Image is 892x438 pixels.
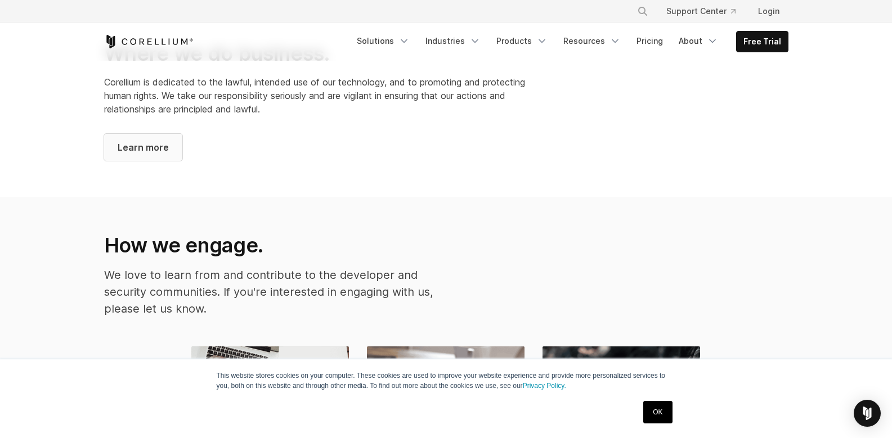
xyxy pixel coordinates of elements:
a: Resources [557,31,627,51]
a: Products [490,31,554,51]
a: OK [643,401,672,423]
a: Login [749,1,788,21]
h2: How we engage. [104,233,435,258]
a: Corellium Home [104,35,194,48]
span: Corellium is dedicated to the lawful, intended use of our technology, and to promoting and protec... [104,76,525,115]
p: This website stores cookies on your computer. These cookies are used to improve your website expe... [217,371,676,391]
button: Search [633,1,653,21]
a: Industries [419,31,487,51]
a: Free Trial [737,31,788,52]
div: Navigation Menu [350,31,788,52]
a: Privacy Policy. [523,382,566,390]
a: About [672,31,725,51]
p: We love to learn from and contribute to the developer and security communities. If you're interes... [104,267,435,317]
a: Pricing [630,31,670,51]
a: Learn more [104,134,182,161]
div: Navigation Menu [624,1,788,21]
a: Solutions [350,31,416,51]
a: Support Center [657,1,745,21]
div: Open Intercom Messenger [854,400,881,427]
span: Learn more [118,141,169,154]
